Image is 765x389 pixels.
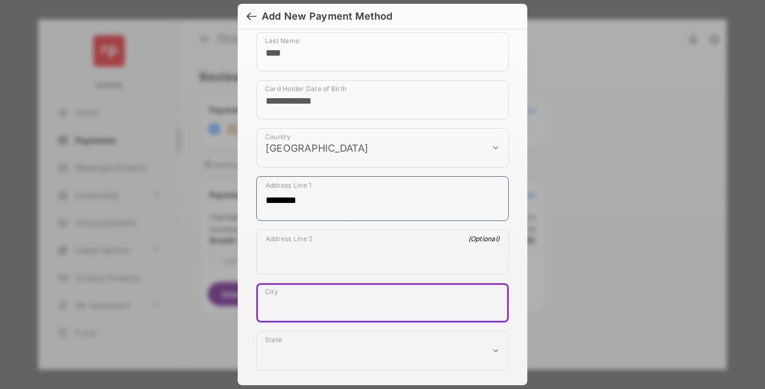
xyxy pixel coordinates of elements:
div: payment_method_screening[postal_addresses][locality] [256,283,509,322]
div: payment_method_screening[postal_addresses][addressLine2] [256,230,509,274]
div: payment_method_screening[postal_addresses][administrativeArea] [256,331,509,370]
div: payment_method_screening[postal_addresses][addressLine1] [256,176,509,221]
div: payment_method_screening[postal_addresses][country] [256,128,509,167]
div: Add New Payment Method [262,10,392,22]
